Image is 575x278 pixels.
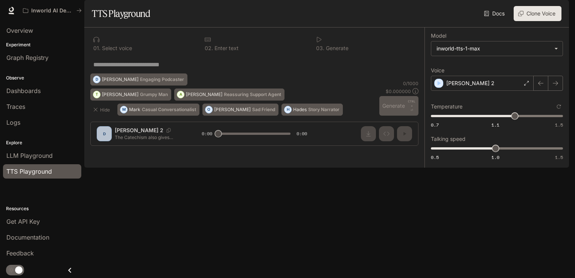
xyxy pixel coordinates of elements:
[431,136,465,142] p: Talking speed
[555,102,563,111] button: Reset to default
[93,46,100,51] p: 0 1 .
[117,104,199,116] button: MMarkCasual Conversationalist
[100,46,132,51] p: Select voice
[120,104,127,116] div: M
[491,122,499,128] span: 1.1
[102,92,138,97] p: [PERSON_NAME]
[20,3,85,18] button: All workspaces
[281,104,343,116] button: HHadesStory Narrator
[90,73,187,86] button: D[PERSON_NAME]Engaging Podcaster
[446,79,494,87] p: [PERSON_NAME] 2
[205,46,213,51] p: 0 2 .
[186,92,222,97] p: [PERSON_NAME]
[555,154,563,160] span: 1.5
[403,80,418,87] p: 0 / 1000
[205,104,212,116] div: O
[293,107,307,112] p: Hades
[31,8,73,14] p: Inworld AI Demos
[482,6,508,21] a: Docs
[90,89,171,101] button: T[PERSON_NAME]Grumpy Man
[324,46,348,51] p: Generate
[90,104,114,116] button: Hide
[142,107,196,112] p: Casual Conversationalist
[213,46,239,51] p: Enter text
[140,92,168,97] p: Grumpy Man
[177,89,184,101] div: A
[491,154,499,160] span: 1.0
[431,33,446,38] p: Model
[555,122,563,128] span: 1.5
[437,45,551,52] div: inworld-tts-1-max
[140,77,184,82] p: Engaging Podcaster
[93,89,100,101] div: T
[202,104,278,116] button: O[PERSON_NAME]Sad Friend
[308,107,339,112] p: Story Narrator
[252,107,275,112] p: Sad Friend
[431,104,462,109] p: Temperature
[431,68,444,73] p: Voice
[431,41,563,56] div: inworld-tts-1-max
[102,77,138,82] p: [PERSON_NAME]
[386,88,411,95] p: $ 0.000000
[224,92,281,97] p: Reassuring Support Agent
[92,6,150,21] h1: TTS Playground
[129,107,140,112] p: Mark
[174,89,284,101] button: A[PERSON_NAME]Reassuring Support Agent
[214,107,251,112] p: [PERSON_NAME]
[316,46,324,51] p: 0 3 .
[431,154,439,160] span: 0.5
[514,6,561,21] button: Clone Voice
[431,122,439,128] span: 0.7
[93,73,100,86] div: D
[284,104,291,116] div: H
